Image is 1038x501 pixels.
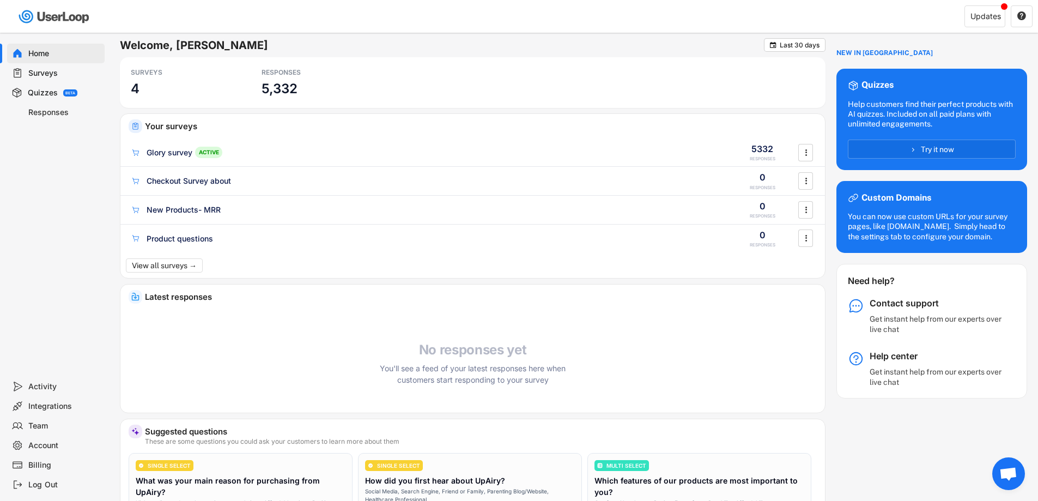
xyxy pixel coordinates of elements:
[848,99,1016,129] div: Help customers find their perfect products with AI quizzes. Included on all paid plans with unlim...
[870,298,1006,309] div: Contact support
[805,147,807,158] text: 
[805,175,807,186] text: 
[375,342,571,358] h4: No responses yet
[28,421,100,431] div: Team
[760,171,766,183] div: 0
[760,200,766,212] div: 0
[28,382,100,392] div: Activity
[1017,11,1027,21] button: 
[750,185,775,191] div: RESPONSES
[368,463,373,468] img: CircleTickMinorWhite.svg
[750,242,775,248] div: RESPONSES
[769,41,777,49] button: 
[861,80,894,91] div: Quizzes
[770,41,776,49] text: 
[28,68,100,79] div: Surveys
[145,293,817,301] div: Latest responses
[848,275,924,287] div: Need help?
[1017,11,1026,21] text: 
[28,88,58,98] div: Quizzes
[921,146,954,153] span: Try it now
[145,427,817,436] div: Suggested questions
[848,212,1016,242] div: You can now use custom URLs for your survey pages, like [DOMAIN_NAME]. Simply head to the setting...
[147,147,192,158] div: Glory survey
[750,213,775,219] div: RESPONSES
[992,457,1025,490] div: Open chat
[28,460,100,470] div: Billing
[365,475,505,486] div: How did you first hear about UpAiry?
[870,367,1006,387] div: Get instant help from our experts over live chat
[970,13,1001,20] div: Updates
[28,401,100,412] div: Integrations
[375,363,571,385] div: You'll see a feed of your latest responses here when customers start responding to your survey
[131,68,229,77] div: SURVEYS
[800,173,811,189] button: 
[148,463,191,468] div: SINGLE SELECT
[377,463,420,468] div: SINGLE SELECT
[147,176,231,186] div: Checkout Survey about
[597,463,603,468] img: ListMajor.svg
[870,351,1006,362] div: Help center
[751,143,773,155] div: 5332
[126,258,203,273] button: View all surveys →
[131,293,139,301] img: IncomingMajor.svg
[848,140,1016,159] button: Try it now
[800,144,811,161] button: 
[136,475,345,498] div: What was your main reason for purchasing from UpAiry?
[28,107,100,118] div: Responses
[120,38,764,52] h6: Welcome, [PERSON_NAME]
[16,5,93,28] img: userloop-logo-01.svg
[195,147,222,158] div: ACTIVE
[131,80,139,97] h3: 4
[131,427,139,436] img: MagicMajor%20%28Purple%29.svg
[65,91,75,95] div: BETA
[28,440,100,451] div: Account
[805,204,807,215] text: 
[836,49,933,58] div: NEW IN [GEOGRAPHIC_DATA]
[760,229,766,241] div: 0
[594,475,804,498] div: Which features of our products are most important to you?
[870,314,1006,334] div: Get instant help from our experts over live chat
[800,230,811,246] button: 
[147,233,213,244] div: Product questions
[780,42,820,49] div: Last 30 days
[28,49,100,59] div: Home
[861,192,931,204] div: Custom Domains
[28,480,100,490] div: Log Out
[262,80,297,97] h3: 5,332
[138,463,144,468] img: CircleTickMinorWhite.svg
[805,232,807,244] text: 
[606,463,646,468] div: MULTI SELECT
[262,68,360,77] div: RESPONSES
[800,202,811,218] button: 
[750,156,775,162] div: RESPONSES
[147,204,221,215] div: New Products- MRR
[145,122,817,130] div: Your surveys
[145,438,817,445] div: These are some questions you could ask your customers to learn more about them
